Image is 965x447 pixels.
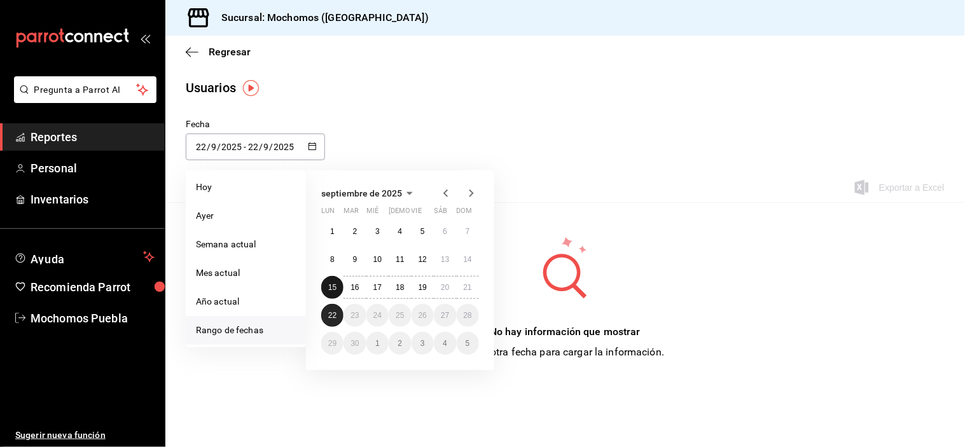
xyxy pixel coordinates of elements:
button: 3 de octubre de 2025 [412,332,434,355]
abbr: 30 de septiembre de 2025 [351,339,359,348]
abbr: 7 de septiembre de 2025 [466,227,470,236]
span: Reportes [31,128,155,146]
abbr: domingo [457,207,473,220]
button: Regresar [186,46,251,58]
abbr: 3 de septiembre de 2025 [375,227,380,236]
button: 8 de septiembre de 2025 [321,248,344,271]
abbr: 1 de septiembre de 2025 [330,227,335,236]
abbr: 27 de septiembre de 2025 [441,311,449,320]
button: 26 de septiembre de 2025 [412,304,434,327]
li: Hoy [186,173,306,202]
abbr: 11 de septiembre de 2025 [396,255,404,264]
button: 5 de octubre de 2025 [457,332,479,355]
abbr: viernes [412,207,422,220]
li: Año actual [186,287,306,316]
abbr: martes [344,207,359,220]
button: 17 de septiembre de 2025 [366,276,389,299]
button: 28 de septiembre de 2025 [457,304,479,327]
abbr: 4 de octubre de 2025 [443,339,447,348]
span: / [217,142,221,152]
span: Personal [31,160,155,177]
img: Tooltip marker [243,80,259,96]
button: 9 de septiembre de 2025 [344,248,366,271]
button: 7 de septiembre de 2025 [457,220,479,243]
a: Pregunta a Parrot AI [9,92,156,106]
button: 12 de septiembre de 2025 [412,248,434,271]
span: / [270,142,274,152]
abbr: 13 de septiembre de 2025 [441,255,449,264]
span: / [259,142,263,152]
span: - [244,142,246,152]
span: septiembre de 2025 [321,188,402,198]
abbr: 12 de septiembre de 2025 [419,255,427,264]
button: 4 de octubre de 2025 [434,332,456,355]
abbr: 4 de septiembre de 2025 [398,227,403,236]
button: Pregunta a Parrot AI [14,76,156,103]
abbr: 16 de septiembre de 2025 [351,283,359,292]
button: septiembre de 2025 [321,186,417,201]
button: 15 de septiembre de 2025 [321,276,344,299]
abbr: 6 de septiembre de 2025 [443,227,447,236]
button: 14 de septiembre de 2025 [457,248,479,271]
button: 19 de septiembre de 2025 [412,276,434,299]
abbr: 2 de octubre de 2025 [398,339,403,348]
span: Sugerir nueva función [15,429,155,442]
button: 23 de septiembre de 2025 [344,304,366,327]
abbr: 22 de septiembre de 2025 [328,311,337,320]
abbr: 1 de octubre de 2025 [375,339,380,348]
button: 11 de septiembre de 2025 [389,248,411,271]
button: 29 de septiembre de 2025 [321,332,344,355]
abbr: 10 de septiembre de 2025 [373,255,382,264]
abbr: 20 de septiembre de 2025 [441,283,449,292]
abbr: 24 de septiembre de 2025 [373,311,382,320]
abbr: lunes [321,207,335,220]
abbr: 19 de septiembre de 2025 [419,283,427,292]
span: Ayuda [31,249,138,265]
abbr: 5 de septiembre de 2025 [420,227,425,236]
abbr: 23 de septiembre de 2025 [351,311,359,320]
abbr: 15 de septiembre de 2025 [328,283,337,292]
button: 1 de octubre de 2025 [366,332,389,355]
button: 4 de septiembre de 2025 [389,220,411,243]
button: 24 de septiembre de 2025 [366,304,389,327]
abbr: 14 de septiembre de 2025 [464,255,472,264]
abbr: 17 de septiembre de 2025 [373,283,382,292]
li: Mes actual [186,259,306,287]
span: / [207,142,211,152]
span: Recomienda Parrot [31,279,155,296]
input: Year [274,142,295,152]
input: Year [221,142,242,152]
button: 5 de septiembre de 2025 [412,220,434,243]
div: Fecha [186,118,325,131]
button: 1 de septiembre de 2025 [321,220,344,243]
button: 30 de septiembre de 2025 [344,332,366,355]
button: 2 de octubre de 2025 [389,332,411,355]
abbr: 8 de septiembre de 2025 [330,255,335,264]
li: Semana actual [186,230,306,259]
button: open_drawer_menu [140,33,150,43]
input: Month [211,142,217,152]
abbr: 21 de septiembre de 2025 [464,283,472,292]
button: 22 de septiembre de 2025 [321,304,344,327]
abbr: 28 de septiembre de 2025 [464,311,472,320]
button: 16 de septiembre de 2025 [344,276,366,299]
abbr: sábado [434,207,447,220]
div: No hay información que mostrar [466,324,665,340]
button: 13 de septiembre de 2025 [434,248,456,271]
button: 3 de septiembre de 2025 [366,220,389,243]
abbr: 5 de octubre de 2025 [466,339,470,348]
input: Month [263,142,270,152]
button: 6 de septiembre de 2025 [434,220,456,243]
abbr: 29 de septiembre de 2025 [328,339,337,348]
abbr: 2 de septiembre de 2025 [353,227,358,236]
input: Day [195,142,207,152]
h3: Sucursal: Mochomos ([GEOGRAPHIC_DATA]) [211,10,429,25]
span: Regresar [209,46,251,58]
button: 18 de septiembre de 2025 [389,276,411,299]
span: Mochomos Puebla [31,310,155,327]
span: Inventarios [31,191,155,208]
abbr: 3 de octubre de 2025 [420,339,425,348]
button: 20 de septiembre de 2025 [434,276,456,299]
abbr: 9 de septiembre de 2025 [353,255,358,264]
